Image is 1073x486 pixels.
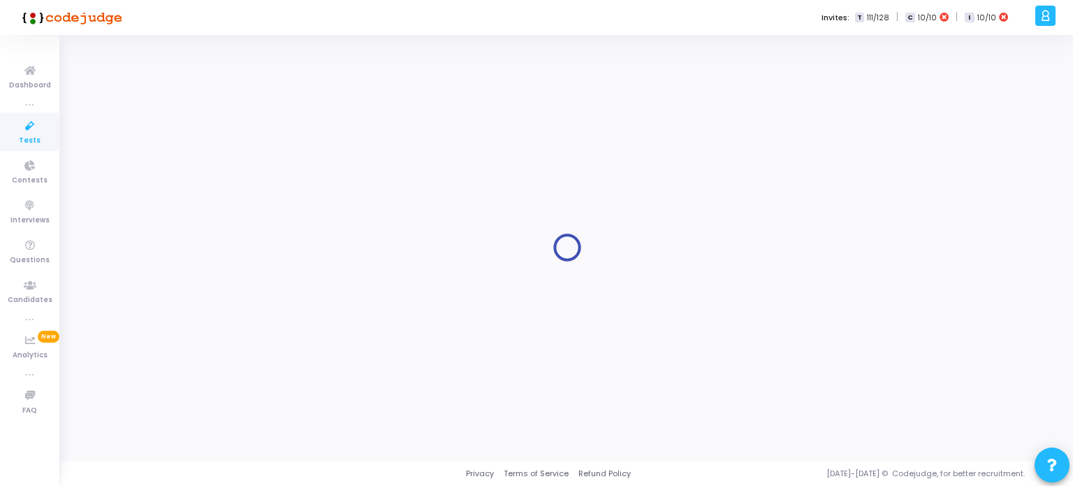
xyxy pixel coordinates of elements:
span: I [965,13,974,23]
span: | [956,10,958,24]
span: Dashboard [9,80,51,92]
span: 10/10 [918,12,937,24]
span: Analytics [13,350,48,362]
img: logo [17,3,122,31]
span: 111/128 [867,12,889,24]
span: Interviews [10,215,50,227]
span: | [896,10,898,24]
span: Questions [10,255,50,266]
a: Refund Policy [578,468,631,480]
a: Terms of Service [504,468,569,480]
span: Contests [12,175,48,187]
label: Invites: [822,12,849,24]
div: [DATE]-[DATE] © Codejudge, for better recruitment. [631,468,1056,480]
span: T [855,13,864,23]
span: 10/10 [977,12,996,24]
span: C [905,13,914,23]
span: New [38,331,59,343]
span: Tests [19,135,41,147]
span: Candidates [8,294,52,306]
a: Privacy [466,468,494,480]
span: FAQ [22,405,37,417]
